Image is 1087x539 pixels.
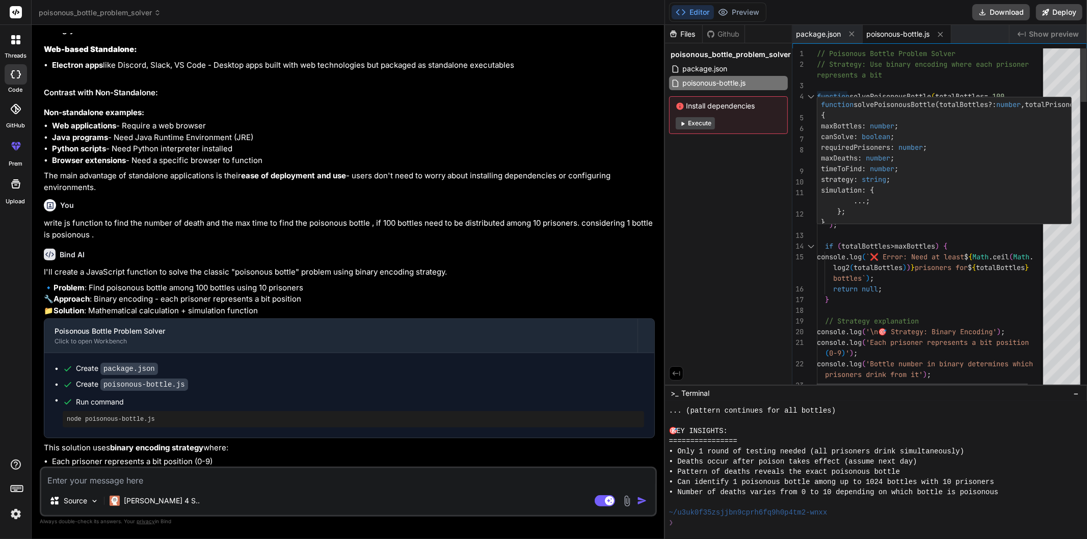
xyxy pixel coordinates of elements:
span: ' [845,348,850,358]
span: `❌ Error: Need at least [866,252,964,261]
span: ( [862,327,866,336]
div: 4 [792,91,804,102]
div: 12 [792,209,804,220]
span: • Only 1 round of testing needed (all prisoners drink simultaneously) [669,446,965,456]
span: Math [972,252,989,261]
span: requiredPrisoners [821,143,891,152]
span: . [845,327,850,336]
span: poisonous-bottle.js [867,29,930,39]
span: '\n🎯 Strategy: Binary Encoding' [866,327,997,336]
p: I'll create a JavaScript function to solve the classic "poisonous bottle" problem using binary en... [44,266,655,278]
label: threads [5,51,26,60]
span: package.json [797,29,841,39]
span: . [1029,252,1033,261]
strong: Web applications [52,121,116,130]
span: { [943,241,947,251]
span: canSolve [821,132,854,141]
li: - Need Python interpreter installed [52,143,655,155]
p: Source [64,496,87,506]
span: ; [870,274,874,283]
li: - Need Java Runtime Environment (JRE) [52,132,655,144]
span: Install dependencies [676,101,781,111]
span: boolean [862,132,891,141]
div: 7 [792,134,804,145]
span: totalBottles [841,241,890,251]
span: , [1004,92,1009,101]
div: Click to collapse the range. [805,91,818,102]
div: 23 [792,380,804,391]
span: > [890,241,894,251]
span: 'Bottle number in binary determines which [866,359,1033,368]
span: ceil [993,252,1009,261]
span: : [862,185,866,195]
label: code [9,86,23,94]
span: . [845,359,850,368]
span: { [968,252,972,261]
span: log [850,338,862,347]
p: This solution uses where: [44,442,655,454]
strong: Browser extensions [52,155,126,165]
h6: You [60,200,74,210]
span: Show preview [1029,29,1079,39]
span: ; [854,348,858,358]
div: Click to open Workbench [55,337,627,345]
span: ( [850,263,854,272]
span: // Strategy explanation [825,316,919,326]
span: maxDeaths [821,153,858,163]
img: Claude 4 Sonnet [110,496,120,506]
img: attachment [621,495,633,507]
div: Click to collapse the range. [805,241,818,252]
span: console [817,327,845,336]
span: Terminal [682,388,710,398]
span: represents a bit [817,70,882,79]
span: . [989,252,993,261]
div: 18 [792,305,804,316]
strong: Java programs [52,132,108,142]
span: console [817,359,845,368]
span: KEY INSIGHTS: [672,426,728,436]
span: maxBottles [821,121,862,130]
div: Github [703,29,745,39]
span: poisonous-bottle.js [682,77,747,89]
div: 14 [792,241,804,252]
span: ; [878,284,882,293]
div: 21 [792,337,804,348]
span: 🎯 [669,426,672,436]
span: solvePoisonousBottle [854,100,936,109]
span: ) [866,274,870,283]
span: $ [968,263,972,272]
div: 15 [792,252,804,262]
span: • Pattern of deaths reveals the exact poisonous bottle [669,467,900,477]
span: strategy [821,175,854,184]
button: Editor [672,5,714,19]
span: number [899,143,923,152]
span: ; [927,370,931,379]
span: ...; [854,196,870,205]
div: 8 [792,145,804,155]
span: : [858,153,862,163]
span: if [825,241,833,251]
span: ; [895,164,899,173]
span: simulation [821,185,862,195]
span: 'Each prisoner represents a bit position [866,338,1029,347]
span: console [817,252,845,261]
li: like Discord, Slack, VS Code - Desktop apps built with web technologies but packaged as standalon... [52,60,655,71]
span: poisonous_bottle_problem_solver [39,8,161,18]
span: ; [887,175,891,184]
div: 9 [792,166,804,177]
div: Files [665,29,702,39]
strong: Web-based Standalone: [44,44,137,54]
span: maxBottles [894,241,935,251]
span: ; [923,143,927,152]
span: } [911,263,915,272]
span: log [850,252,862,261]
span: ; [1001,327,1005,336]
strong: binary encoding strategy [110,443,203,452]
span: function [817,92,850,101]
span: ) [841,348,845,358]
span: Math [1013,252,1029,261]
p: The main advantage of standalone applications is their - users don't need to worry about installi... [44,170,655,193]
div: 5 [792,113,804,123]
span: totalBottles?: [940,100,997,109]
label: Upload [6,197,25,206]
